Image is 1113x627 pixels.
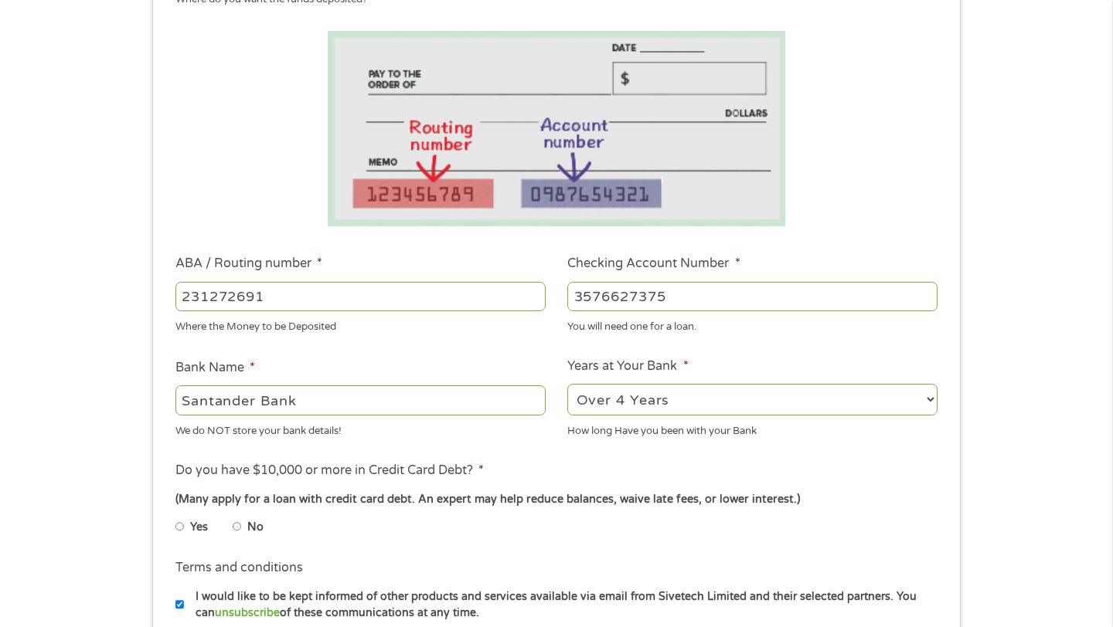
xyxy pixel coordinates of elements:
[567,282,938,311] input: 345634636
[328,31,785,226] img: Routing number location
[175,282,546,311] input: 263177916
[184,588,942,622] label: I would like to be kept informed of other products and services available via email from Sivetech...
[175,463,484,479] label: Do you have $10,000 or more in Credit Card Debt?
[215,606,280,619] a: unsubscribe
[190,519,208,536] label: Yes
[567,256,740,272] label: Checking Account Number
[175,418,546,439] div: We do NOT store your bank details!
[175,256,322,272] label: ABA / Routing number
[567,358,688,375] label: Years at Your Bank
[175,360,255,376] label: Bank Name
[175,560,303,576] label: Terms and conditions
[567,314,938,335] div: You will need one for a loan.
[567,418,938,439] div: How long Have you been with your Bank
[175,491,938,508] div: (Many apply for a loan with credit card debt. An expert may help reduce balances, waive late fees...
[247,519,264,536] label: No
[175,314,546,335] div: Where the Money to be Deposited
